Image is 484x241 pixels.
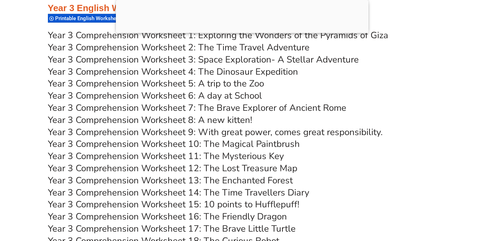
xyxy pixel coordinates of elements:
[48,77,264,90] a: Year 3 Comprehension Worksheet 5: A trip to the Zoo
[48,223,296,235] a: Year 3 Comprehension Worksheet 17: The Brave Little Turtle
[55,15,126,22] span: Printable English Worksheets
[365,163,484,241] iframe: Chat Widget
[48,29,388,41] a: Year 3 Comprehension Worksheet 1: Exploring the Wonders of the Pyramids of Giza
[48,174,293,186] a: Year 3 Comprehension Worksheet 13: The Enchanted Forest
[48,66,298,78] a: Year 3 Comprehension Worksheet 4: The Dinosaur Expedition
[48,126,383,138] a: Year 3 Comprehension Worksheet 9: With great power, comes great responsibility.
[48,114,252,126] a: Year 3 Comprehension Worksheet 8: A new kitten!
[48,150,284,162] a: Year 3 Comprehension Worksheet 11: The Mysterious Key
[48,41,309,53] a: Year 3 Comprehension Worksheet 2: The Time Travel Adventure
[48,210,287,223] a: Year 3 Comprehension Worksheet 16: The Friendly Dragon
[48,186,309,199] a: Year 3 Comprehension Worksheet 14: The Time Travellers Diary
[48,102,346,114] a: Year 3 Comprehension Worksheet 7: The Brave Explorer of Ancient Rome
[48,14,125,23] div: Printable English Worksheets
[48,138,300,150] a: Year 3 Comprehension Worksheet 10: The Magical Paintbrush
[48,2,436,14] h3: Year 3 English Worksheets
[48,162,297,174] a: Year 3 Comprehension Worksheet 12: The Lost Treasure Map
[48,53,359,66] a: Year 3 Comprehension Worksheet 3: Space Exploration- A Stellar Adventure
[48,198,299,210] a: Year 3 Comprehension Worksheet 15: 10 points to Hufflepuff!
[48,90,262,102] a: Year 3 Comprehension Worksheet 6: A day at School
